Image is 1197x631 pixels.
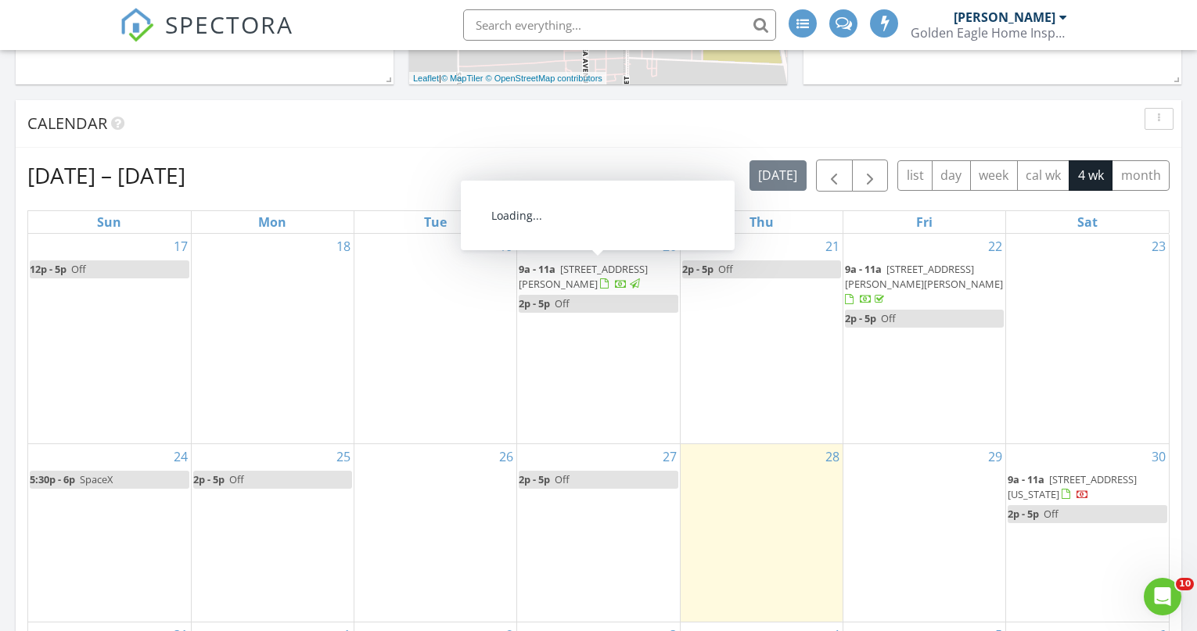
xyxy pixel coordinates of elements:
a: Go to August 28, 2025 [822,444,843,469]
button: [DATE] [749,160,807,191]
td: Go to August 19, 2025 [354,234,517,444]
td: Go to August 29, 2025 [843,443,1005,622]
span: 2p - 5p [519,296,550,310]
span: 2p - 5p [1008,507,1039,521]
span: 2p - 5p [845,311,876,325]
a: Go to August 30, 2025 [1148,444,1169,469]
iframe: Intercom live chat [1144,578,1181,615]
button: week [970,160,1018,191]
a: Go to August 29, 2025 [985,444,1005,469]
button: list [897,160,933,191]
div: [PERSON_NAME] [954,9,1055,25]
a: Tuesday [421,211,450,233]
button: 4 wk [1069,160,1113,191]
a: Thursday [746,211,777,233]
td: Go to August 22, 2025 [843,234,1005,444]
span: Off [881,311,896,325]
a: Sunday [94,211,124,233]
a: Monday [255,211,289,233]
a: Go to August 18, 2025 [333,234,354,259]
span: [STREET_ADDRESS][PERSON_NAME] [519,262,648,291]
span: Off [555,472,570,486]
span: SPECTORA [165,8,293,41]
span: [STREET_ADDRESS][PERSON_NAME][PERSON_NAME] [845,262,1003,291]
span: Off [229,472,244,486]
a: 9a - 11a [STREET_ADDRESS][US_STATE] [1008,471,1167,504]
button: month [1112,160,1170,191]
div: | [409,72,606,85]
a: © MapTiler [441,73,483,83]
a: © OpenStreetMap contributors [486,73,602,83]
a: 9a - 11a [STREET_ADDRESS][PERSON_NAME][PERSON_NAME] [845,262,1003,306]
td: Go to August 23, 2025 [1006,234,1169,444]
td: Go to August 26, 2025 [354,443,517,622]
a: Go to August 25, 2025 [333,444,354,469]
button: Previous [816,160,853,192]
a: 9a - 11a [STREET_ADDRESS][PERSON_NAME] [519,260,678,294]
a: 9a - 11a [STREET_ADDRESS][US_STATE] [1008,472,1137,501]
span: 12p - 5p [30,262,66,276]
span: SpaceX [80,472,113,486]
span: Calendar [27,113,107,134]
button: cal wk [1017,160,1070,191]
a: 9a - 11a [STREET_ADDRESS][PERSON_NAME][PERSON_NAME] [845,260,1004,310]
span: Off [718,262,733,276]
a: Go to August 21, 2025 [822,234,843,259]
span: 2p - 5p [682,262,714,276]
input: Search everything... [463,9,776,41]
a: Go to August 20, 2025 [660,234,680,259]
a: Go to August 17, 2025 [171,234,191,259]
span: 9a - 11a [845,262,882,276]
span: [STREET_ADDRESS][US_STATE] [1008,472,1137,501]
td: Go to August 17, 2025 [28,234,191,444]
button: day [932,160,971,191]
a: Leaflet [413,73,439,83]
a: Go to August 26, 2025 [496,444,516,469]
a: Go to August 27, 2025 [660,444,680,469]
a: Saturday [1074,211,1101,233]
td: Go to August 24, 2025 [28,443,191,622]
span: Off [555,296,570,310]
a: Go to August 24, 2025 [171,444,191,469]
a: Go to August 19, 2025 [496,234,516,259]
img: The Best Home Inspection Software - Spectora [120,8,154,42]
td: Go to August 30, 2025 [1006,443,1169,622]
span: 9a - 11a [1008,472,1044,486]
a: Wednesday [582,211,615,233]
td: Go to August 27, 2025 [517,443,680,622]
span: 9a - 11a [519,262,555,276]
td: Go to August 21, 2025 [680,234,843,444]
div: Golden Eagle Home Inspection, LLC [911,25,1067,41]
span: Off [71,262,86,276]
h2: [DATE] – [DATE] [27,160,185,191]
button: Next [852,160,889,192]
a: Go to August 22, 2025 [985,234,1005,259]
a: Go to August 23, 2025 [1148,234,1169,259]
span: 10 [1176,578,1194,590]
td: Go to August 18, 2025 [191,234,354,444]
span: 5:30p - 6p [30,472,75,486]
td: Go to August 20, 2025 [517,234,680,444]
a: SPECTORA [120,21,293,54]
span: 2p - 5p [193,472,225,486]
td: Go to August 25, 2025 [191,443,354,622]
span: 2p - 5p [519,472,550,486]
span: Off [1044,507,1059,521]
a: Friday [913,211,936,233]
td: Go to August 28, 2025 [680,443,843,622]
a: 9a - 11a [STREET_ADDRESS][PERSON_NAME] [519,262,648,291]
